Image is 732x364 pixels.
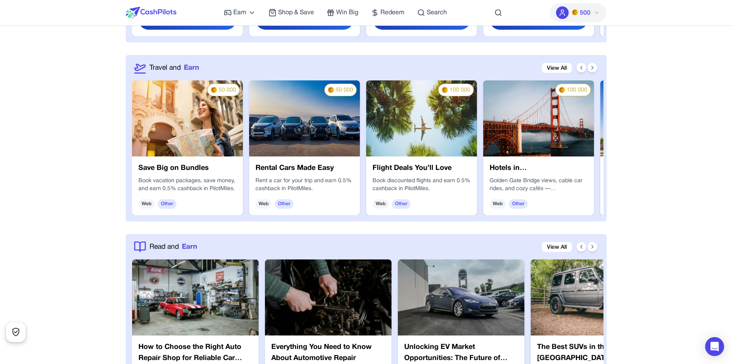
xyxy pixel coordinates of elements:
[327,8,358,17] a: Win Big
[149,242,179,252] span: Read and
[255,199,272,209] span: Web
[126,7,176,19] img: CashPilots Logo
[380,8,405,17] span: Redeem
[269,8,314,17] a: Shop & Save
[373,177,471,193] p: Book discounted flights and earn 0.5% cashback in PilotMiles.
[271,342,385,364] h3: Everything You Need to Know About Automotive Repair
[392,199,410,209] span: Other
[132,80,243,156] img: 9cf9a345-9f12-4220-a22e-5522d5a13454.png
[398,259,524,335] img: Unlocking EV Market Opportunities: The Future of Electric Mobility
[278,8,314,17] span: Shop & Save
[149,63,199,73] a: Travel andEarn
[483,80,594,156] img: 26ca9c6d-39d8-414f-96a2-e15c9212d56e.jpg
[373,163,471,174] h3: Flight Deals You’ll Love
[531,259,657,335] img: The Best SUVs in the USA: Top Picks for Every Driver in 2025
[550,3,606,22] button: PMs500
[366,80,477,156] img: 70540f4e-f303-4cfa-b7aa-abd24360173a.png
[336,86,353,94] span: 50 000
[509,199,528,209] span: Other
[328,87,334,93] img: PMs
[373,199,389,209] span: Web
[371,8,405,17] a: Redeem
[249,80,360,156] img: 46a948e1-1099-4da5-887a-e68427f4d198.png
[255,163,354,174] h3: Rental Cars Made Easy
[572,9,578,15] img: PMs
[542,242,572,252] a: View All
[184,63,199,73] span: Earn
[600,80,711,156] img: defd0564-b64a-4948-8971-8d4ba727220a.jpg
[138,177,236,193] p: Book vacation packages, save money, and earn 0.5% cashback in PilotMiles.
[265,259,392,335] img: Everything You Need to Know About Automotive Repair
[255,177,354,193] p: Rent a car for your trip and earn 0.5% cashback in PilotMiles.
[490,177,588,193] p: Golden Gate Bridge views, cable car rides, and cozy cafés — [GEOGRAPHIC_DATA] has a unique blend ...
[542,63,572,73] a: View All
[580,8,590,18] span: 500
[211,87,217,93] img: PMs
[149,63,181,73] span: Travel and
[567,86,587,94] span: 100 000
[450,86,470,94] span: 100 000
[427,8,447,17] span: Search
[559,87,565,93] img: PMs
[138,199,155,209] span: Web
[537,342,651,364] h3: The Best SUVs in the [GEOGRAPHIC_DATA]: Top Picks for Every Driver in [DATE]
[404,342,518,364] h3: Unlocking EV Market Opportunities: The Future of Electric Mobility
[442,87,448,93] img: PMs
[132,259,259,335] img: How to Choose the Right Auto Repair Shop for Reliable Car Care
[417,8,447,17] a: Search
[138,163,236,174] h3: Save Big on Bundles
[275,199,293,209] span: Other
[149,242,197,252] a: Read andEarn
[490,199,506,209] span: Web
[224,8,256,17] a: Earn
[219,86,236,94] span: 50 000
[233,8,246,17] span: Earn
[705,337,724,356] div: Open Intercom Messenger
[182,242,197,252] span: Earn
[490,163,588,174] h3: Hotels in [GEOGRAPHIC_DATA]
[336,8,358,17] span: Win Big
[158,199,176,209] span: Other
[138,342,252,364] h3: How to Choose the Right Auto Repair Shop for Reliable Car Care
